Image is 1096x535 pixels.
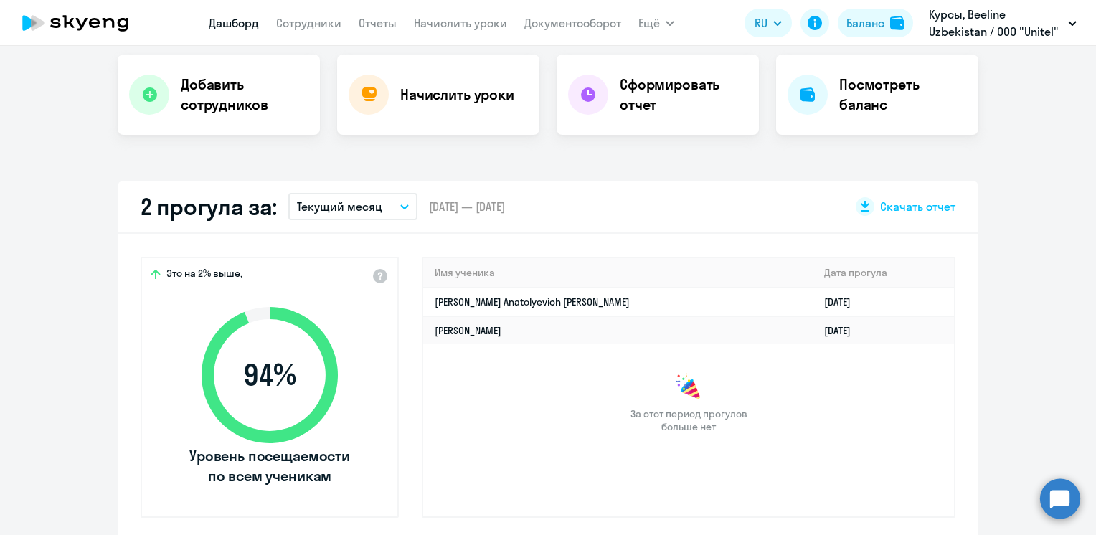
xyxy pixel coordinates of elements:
button: Текущий месяц [288,193,417,220]
span: За этот период прогулов больше нет [628,407,749,433]
h4: Сформировать отчет [620,75,747,115]
button: Ещё [638,9,674,37]
span: Уровень посещаемости по всем ученикам [187,446,352,486]
h2: 2 прогула за: [141,192,277,221]
th: Дата прогула [813,258,954,288]
p: Текущий месяц [297,198,382,215]
img: balance [890,16,904,30]
a: Начислить уроки [414,16,507,30]
span: Это на 2% выше, [166,267,242,284]
th: Имя ученика [423,258,813,288]
a: [DATE] [824,324,862,337]
span: [DATE] — [DATE] [429,199,505,214]
button: Курсы, Beeline Uzbekistan / ООО "Unitel" [922,6,1084,40]
p: Курсы, Beeline Uzbekistan / ООО "Unitel" [929,6,1062,40]
img: congrats [674,373,703,402]
span: Ещё [638,14,660,32]
a: [PERSON_NAME] Anatolyevich [PERSON_NAME] [435,295,630,308]
button: RU [745,9,792,37]
div: Баланс [846,14,884,32]
h4: Начислить уроки [400,85,514,105]
span: 94 % [187,358,352,392]
h4: Добавить сотрудников [181,75,308,115]
button: Балансbalance [838,9,913,37]
span: Скачать отчет [880,199,955,214]
a: Документооборот [524,16,621,30]
a: Отчеты [359,16,397,30]
span: RU [755,14,767,32]
a: Сотрудники [276,16,341,30]
a: Дашборд [209,16,259,30]
a: [PERSON_NAME] [435,324,501,337]
h4: Посмотреть баланс [839,75,967,115]
a: [DATE] [824,295,862,308]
